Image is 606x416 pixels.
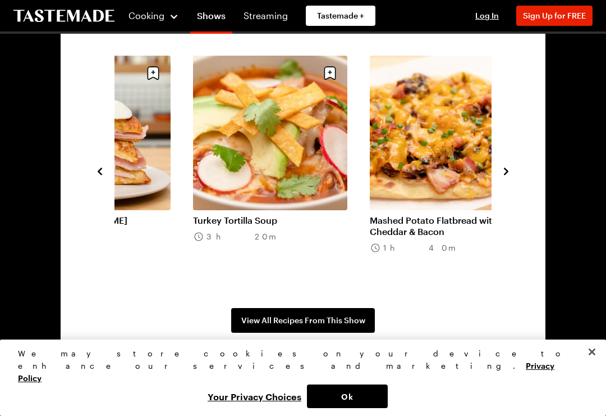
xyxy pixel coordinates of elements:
a: To Tastemade Home Page [13,10,114,22]
button: Ok [307,385,388,408]
div: 5 / 8 [193,56,370,286]
a: Turkey Tortilla Soup [193,215,347,226]
span: Sign Up for FREE [523,11,586,20]
button: Your Privacy Choices [202,385,307,408]
button: Save recipe [143,62,164,84]
a: Mashed Potato Flatbread with Cheddar & Bacon [370,215,524,237]
a: Shows [190,2,232,34]
button: Sign Up for FREE [516,6,593,26]
span: Log In [475,11,499,20]
div: We may store cookies on your device to enhance our services and marketing. [18,347,579,385]
button: navigate to previous item [94,164,105,177]
button: navigate to next item [501,164,512,177]
a: Tastemade + [306,6,375,26]
button: Log In [465,10,509,21]
span: Tastemade + [317,10,364,21]
span: View All Recipes From This Show [241,315,365,326]
button: Save recipe [319,62,341,84]
span: Cooking [128,10,164,21]
button: Close [580,340,604,364]
button: Cooking [128,2,179,29]
a: View All Recipes From This Show [231,308,375,333]
div: 6 / 8 [370,56,547,286]
div: Privacy [18,347,579,408]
